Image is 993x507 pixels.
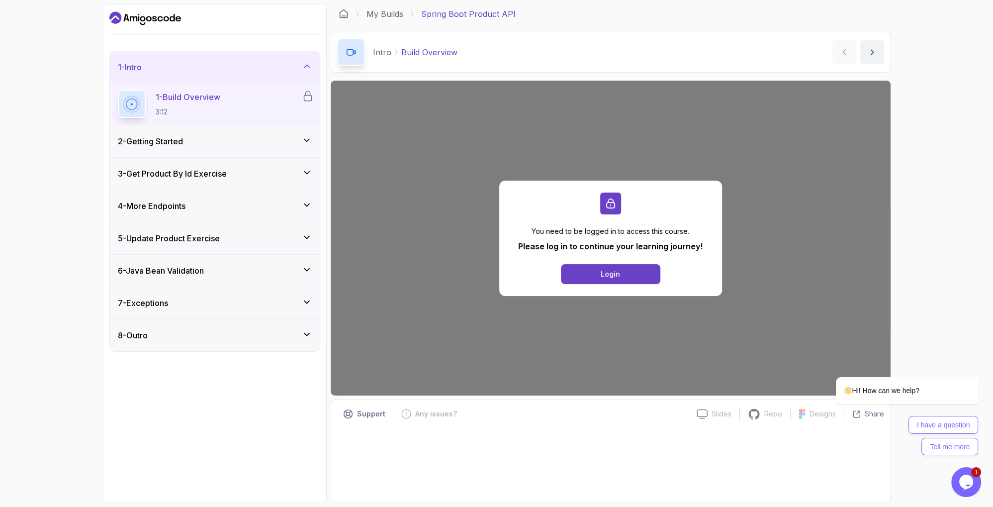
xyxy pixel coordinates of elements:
[118,232,220,244] h3: 5 - Update Product Exercise
[951,467,983,497] iframe: chat widget
[110,51,320,83] button: 1-Intro
[764,409,782,419] p: Repo
[832,40,856,64] button: previous content
[110,287,320,319] button: 7-Exceptions
[421,8,516,20] p: Spring Boot Product API
[804,288,983,462] iframe: chat widget
[118,265,204,277] h3: 6 - Java Bean Validation
[118,200,185,212] h3: 4 - More Endpoints
[110,255,320,287] button: 6-Java Bean Validation
[860,40,884,64] button: next content
[601,269,620,279] div: Login
[366,8,403,20] a: My Builds
[118,297,168,309] h3: 7 - Exceptions
[118,90,312,118] button: 1-Build Overview3:12
[518,240,703,252] p: Please log in to continue your learning journey!
[118,329,148,341] h3: 8 - Outro
[156,107,220,117] p: 3:12
[156,91,220,103] p: 1 - Build Overview
[118,61,142,73] h3: 1 - Intro
[401,46,457,58] p: Build Overview
[110,125,320,157] button: 2-Getting Started
[110,190,320,222] button: 4-More Endpoints
[110,158,320,190] button: 3-Get Product By Id Exercise
[109,10,181,26] a: Dashboard
[518,226,703,236] p: You need to be logged in to access this course.
[712,409,731,419] p: Slides
[110,319,320,351] button: 8-Outro
[118,135,183,147] h3: 2 - Getting Started
[561,264,660,284] button: Login
[110,222,320,254] button: 5-Update Product Exercise
[118,168,227,180] h3: 3 - Get Product By Id Exercise
[373,46,391,58] p: Intro
[337,406,391,422] button: Support button
[339,9,349,19] a: Dashboard
[415,409,457,419] p: Any issues?
[357,409,385,419] p: Support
